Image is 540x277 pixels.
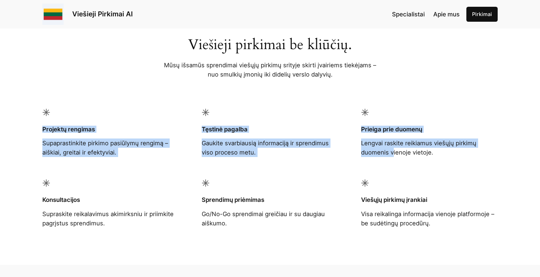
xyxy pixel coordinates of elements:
[42,138,179,157] p: Supaprastinkite pirkimo pasiūlymų rengimą – aiškiai, greitai ir efektyviai.
[466,7,498,22] a: Pirkimai
[361,209,498,228] p: Visa reikalinga informacija vienoje platformoje – be sudėtingų procedūrų.
[361,138,498,157] p: Lengvai raskite reikiamus viešųjų pirkimų duomenis vienoje vietoje.
[160,61,380,79] p: Mūsų išsamūs sprendimai viešųjų pirkimų srityje skirti įvairiems tiekėjams – nuo smulkių įmonių i...
[361,179,498,203] h3: Viešųjų pirkimų įrankiai
[202,179,338,203] h3: Sprendimų priėmimas
[42,109,179,133] h3: Projektų rengimas
[392,11,425,18] span: Specialistai
[392,10,460,19] nav: Navigation
[361,109,498,133] h3: Prieiga prie duomenų
[42,209,179,228] p: Supraskite reikalavimus akimirksniu ir priimkite pagrįstus sprendimus.
[42,4,64,25] img: Viešieji pirkimai logo
[202,209,338,228] p: Go/No-Go sprendimai greičiau ir su daugiau aiškumo.
[188,19,352,53] h2: Viešieji pirkimai be kliūčių.
[202,138,338,157] p: Gaukite svarbiausią informaciją ir sprendimus viso proceso metu.
[433,11,460,18] span: Apie mus
[42,179,179,203] h3: Konsultacijos
[392,10,425,19] a: Specialistai
[433,10,460,19] a: Apie mus
[202,109,338,133] h3: Tęstinė pagalba
[72,10,133,18] a: Viešieji Pirkimai AI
